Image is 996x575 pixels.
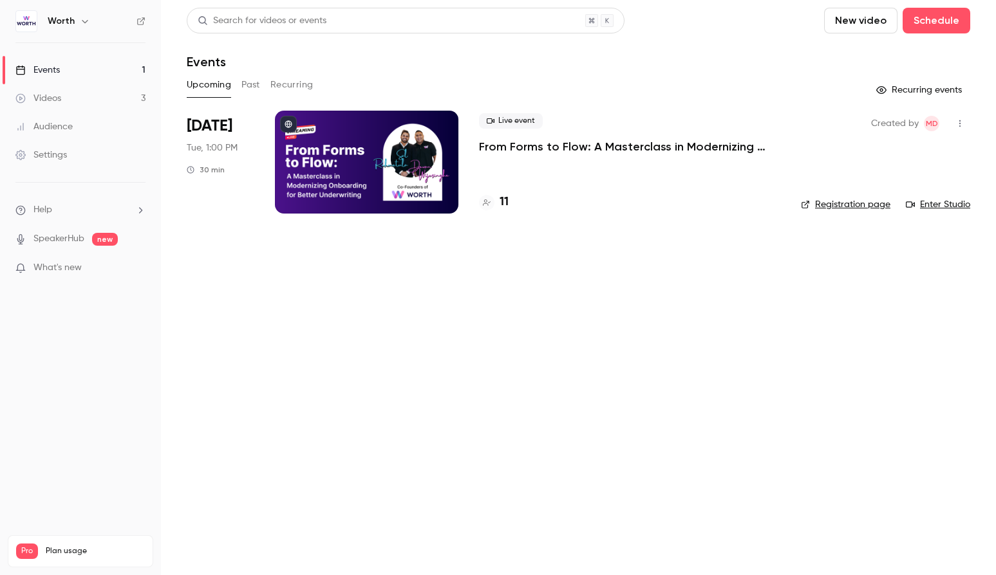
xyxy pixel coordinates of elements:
img: Worth [16,11,37,32]
div: Search for videos or events [198,14,326,28]
a: Enter Studio [906,198,970,211]
h6: Worth [48,15,75,28]
h1: Events [187,54,226,69]
div: Audience [15,120,73,133]
iframe: Noticeable Trigger [130,262,146,274]
span: Pro [16,543,38,559]
div: Settings [15,149,67,161]
a: Registration page [801,198,890,211]
button: Recurring events [870,80,970,100]
span: new [92,233,118,246]
span: Live event [479,113,543,129]
span: Created by [871,116,919,131]
div: 30 min [187,165,225,175]
button: Recurring [270,75,314,95]
span: [DATE] [187,116,232,136]
div: Videos [15,92,61,105]
li: help-dropdown-opener [15,203,146,217]
span: Tue, 1:00 PM [187,141,238,154]
a: 11 [479,194,509,211]
a: From Forms to Flow: A Masterclass in Modernizing Onboarding for Better Underwriting [479,139,780,154]
button: Schedule [903,8,970,33]
a: SpeakerHub [33,232,84,246]
button: New video [824,8,897,33]
span: Marilena De Niear [924,116,939,131]
div: Sep 23 Tue, 1:00 PM (America/New York) [187,111,254,214]
span: Plan usage [46,546,145,556]
div: Events [15,64,60,77]
button: Upcoming [187,75,231,95]
span: What's new [33,261,82,275]
span: MD [926,116,938,131]
h4: 11 [500,194,509,211]
span: Help [33,203,52,217]
button: Past [241,75,260,95]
